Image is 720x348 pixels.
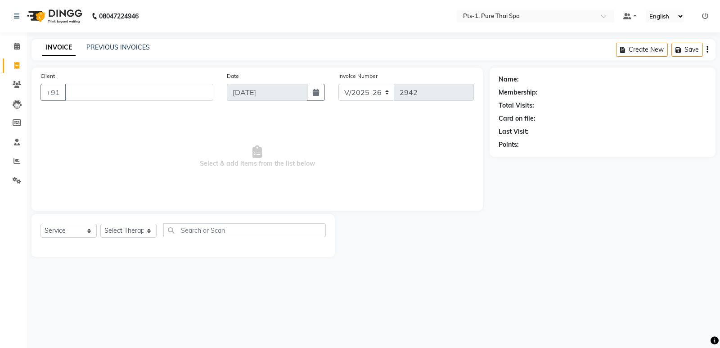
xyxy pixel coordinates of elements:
[499,140,519,149] div: Points:
[65,84,213,101] input: Search by Name/Mobile/Email/Code
[86,43,150,51] a: PREVIOUS INVOICES
[671,43,703,57] button: Save
[40,112,474,202] span: Select & add items from the list below
[499,127,529,136] div: Last Visit:
[42,40,76,56] a: INVOICE
[40,84,66,101] button: +91
[163,223,326,237] input: Search or Scan
[499,75,519,84] div: Name:
[499,101,534,110] div: Total Visits:
[338,72,378,80] label: Invoice Number
[99,4,139,29] b: 08047224946
[40,72,55,80] label: Client
[499,88,538,97] div: Membership:
[227,72,239,80] label: Date
[616,43,668,57] button: Create New
[499,114,535,123] div: Card on file:
[23,4,85,29] img: logo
